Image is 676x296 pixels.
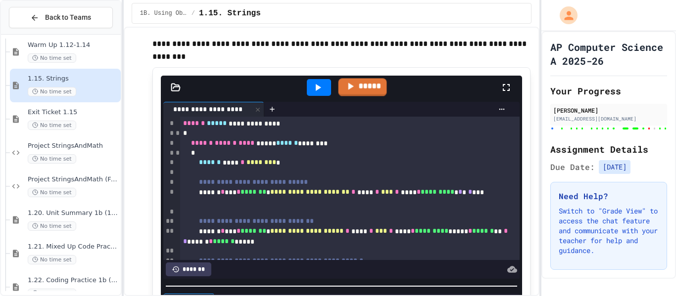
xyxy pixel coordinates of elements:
div: My Account [549,4,580,27]
span: No time set [28,188,76,197]
span: 1B. Using Objects [140,9,188,17]
span: Project StringsAndMath [28,142,119,150]
h2: Your Progress [550,84,667,98]
span: Due Date: [550,161,595,173]
span: No time set [28,221,76,231]
span: No time set [28,87,76,96]
span: Warm Up 1.12-1.14 [28,41,119,49]
span: [DATE] [599,160,630,174]
span: No time set [28,154,76,164]
span: 1.15. Strings [28,75,119,83]
h1: AP Computer Science A 2025-26 [550,40,667,68]
span: No time set [28,53,76,63]
span: Project StringsAndMath (File Input) [28,175,119,184]
span: No time set [28,121,76,130]
span: 1.21. Mixed Up Code Practice 1b (1.7-1.15) [28,243,119,251]
span: 1.20. Unit Summary 1b (1.7-1.15) [28,209,119,217]
span: / [192,9,195,17]
div: [EMAIL_ADDRESS][DOMAIN_NAME] [553,115,664,123]
span: Exit Ticket 1.15 [28,108,119,117]
span: No time set [28,255,76,264]
span: Back to Teams [45,12,91,23]
p: Switch to "Grade View" to access the chat feature and communicate with your teacher for help and ... [559,206,659,255]
h2: Assignment Details [550,142,667,156]
span: 1.15. Strings [199,7,261,19]
button: Back to Teams [9,7,113,28]
div: [PERSON_NAME] [553,106,664,115]
span: 1.22. Coding Practice 1b (1.7-1.15) [28,276,119,285]
h3: Need Help? [559,190,659,202]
